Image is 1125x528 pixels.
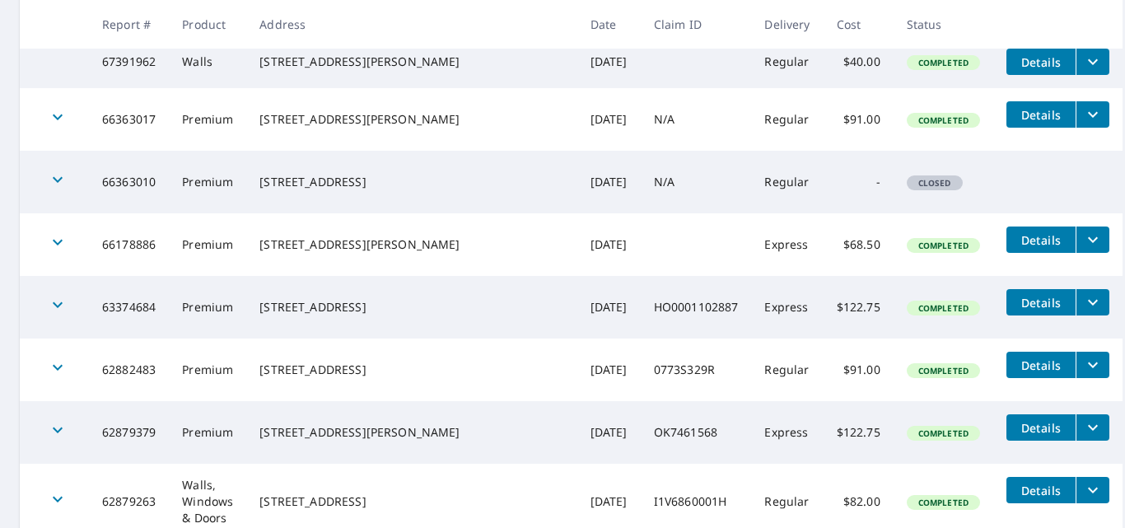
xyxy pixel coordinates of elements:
[908,240,978,251] span: Completed
[259,424,563,441] div: [STREET_ADDRESS][PERSON_NAME]
[908,497,978,508] span: Completed
[641,339,752,401] td: 0773S329R
[169,276,246,339] td: Premium
[577,35,641,88] td: [DATE]
[259,493,563,510] div: [STREET_ADDRESS]
[908,302,978,314] span: Completed
[1076,477,1109,503] button: filesDropdownBtn-62879263
[824,401,894,464] td: $122.75
[751,276,823,339] td: Express
[89,151,169,213] td: 66363010
[577,276,641,339] td: [DATE]
[1076,101,1109,128] button: filesDropdownBtn-66363017
[89,401,169,464] td: 62879379
[89,276,169,339] td: 63374684
[1076,289,1109,315] button: filesDropdownBtn-63374684
[89,88,169,151] td: 66363017
[1076,49,1109,75] button: filesDropdownBtn-67391962
[1006,289,1076,315] button: detailsBtn-63374684
[751,213,823,276] td: Express
[89,35,169,88] td: 67391962
[641,88,752,151] td: N/A
[577,151,641,213] td: [DATE]
[824,276,894,339] td: $122.75
[259,174,563,190] div: [STREET_ADDRESS]
[169,151,246,213] td: Premium
[577,401,641,464] td: [DATE]
[1006,477,1076,503] button: detailsBtn-62879263
[641,276,752,339] td: HO0001102887
[641,151,752,213] td: N/A
[908,114,978,126] span: Completed
[751,151,823,213] td: Regular
[259,236,563,253] div: [STREET_ADDRESS][PERSON_NAME]
[259,54,563,70] div: [STREET_ADDRESS][PERSON_NAME]
[641,401,752,464] td: OK7461568
[824,35,894,88] td: $40.00
[1016,54,1066,70] span: Details
[824,213,894,276] td: $68.50
[169,35,246,88] td: Walls
[577,88,641,151] td: [DATE]
[259,362,563,378] div: [STREET_ADDRESS]
[1006,101,1076,128] button: detailsBtn-66363017
[1016,483,1066,498] span: Details
[169,339,246,401] td: Premium
[908,365,978,376] span: Completed
[577,213,641,276] td: [DATE]
[908,428,978,439] span: Completed
[1006,49,1076,75] button: detailsBtn-67391962
[1016,232,1066,248] span: Details
[751,35,823,88] td: Regular
[89,213,169,276] td: 66178886
[169,401,246,464] td: Premium
[751,401,823,464] td: Express
[1016,357,1066,373] span: Details
[1006,414,1076,441] button: detailsBtn-62879379
[259,111,563,128] div: [STREET_ADDRESS][PERSON_NAME]
[577,339,641,401] td: [DATE]
[824,88,894,151] td: $91.00
[1006,352,1076,378] button: detailsBtn-62882483
[908,57,978,68] span: Completed
[1016,420,1066,436] span: Details
[824,151,894,213] td: -
[751,88,823,151] td: Regular
[1016,107,1066,123] span: Details
[89,339,169,401] td: 62882483
[1076,352,1109,378] button: filesDropdownBtn-62882483
[908,177,961,189] span: Closed
[1016,295,1066,311] span: Details
[259,299,563,315] div: [STREET_ADDRESS]
[824,339,894,401] td: $91.00
[1006,227,1076,253] button: detailsBtn-66178886
[169,88,246,151] td: Premium
[1076,227,1109,253] button: filesDropdownBtn-66178886
[751,339,823,401] td: Regular
[1076,414,1109,441] button: filesDropdownBtn-62879379
[169,213,246,276] td: Premium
